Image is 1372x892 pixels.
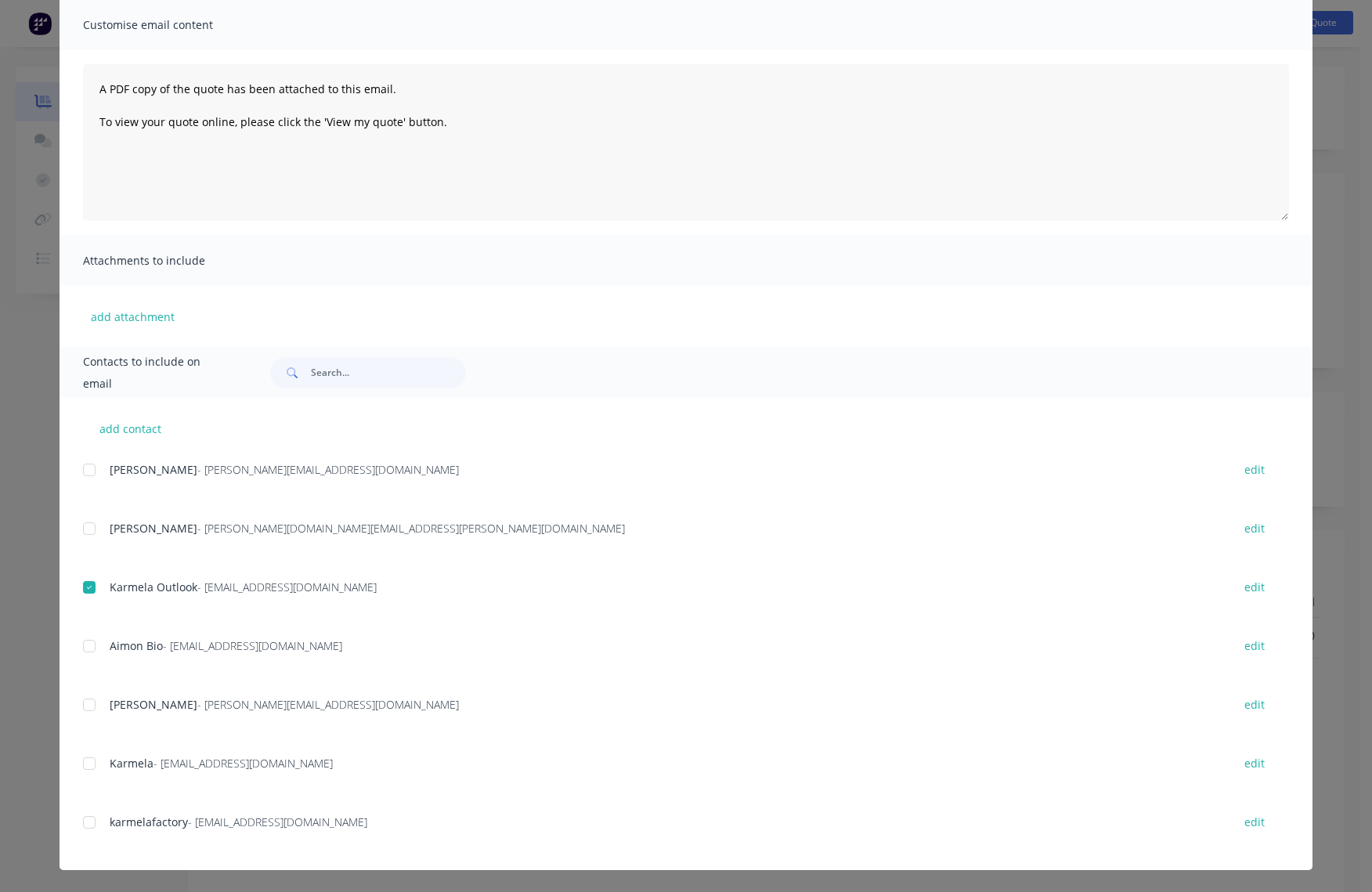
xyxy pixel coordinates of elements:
[1235,518,1274,539] button: edit
[188,814,367,829] span: - [EMAIL_ADDRESS][DOMAIN_NAME]
[83,64,1289,221] textarea: A PDF copy of the quote has been attached to this email. To view your quote online, please click ...
[83,351,231,395] span: Contacts to include on email
[1235,753,1274,774] button: edit
[110,638,163,653] span: Aimon Bio
[110,756,153,771] span: Karmela
[110,814,188,829] span: karmelafactory
[110,580,197,594] span: Karmela Outlook
[1235,811,1274,832] button: edit
[1235,694,1274,715] button: edit
[163,638,342,653] span: - [EMAIL_ADDRESS][DOMAIN_NAME]
[153,756,333,771] span: - [EMAIL_ADDRESS][DOMAIN_NAME]
[197,462,459,477] span: - [PERSON_NAME][EMAIL_ADDRESS][DOMAIN_NAME]
[1235,459,1274,480] button: edit
[83,250,255,272] span: Attachments to include
[1235,576,1274,598] button: edit
[83,417,177,440] button: add contact
[83,305,182,328] button: add attachment
[197,697,459,712] span: - [PERSON_NAME][EMAIL_ADDRESS][DOMAIN_NAME]
[110,697,197,712] span: [PERSON_NAME]
[110,462,197,477] span: [PERSON_NAME]
[1235,635,1274,656] button: edit
[197,580,377,594] span: - [EMAIL_ADDRESS][DOMAIN_NAME]
[110,521,197,536] span: [PERSON_NAME]
[83,14,255,36] span: Customise email content
[311,357,466,388] input: Search...
[197,521,625,536] span: - [PERSON_NAME][DOMAIN_NAME][EMAIL_ADDRESS][PERSON_NAME][DOMAIN_NAME]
